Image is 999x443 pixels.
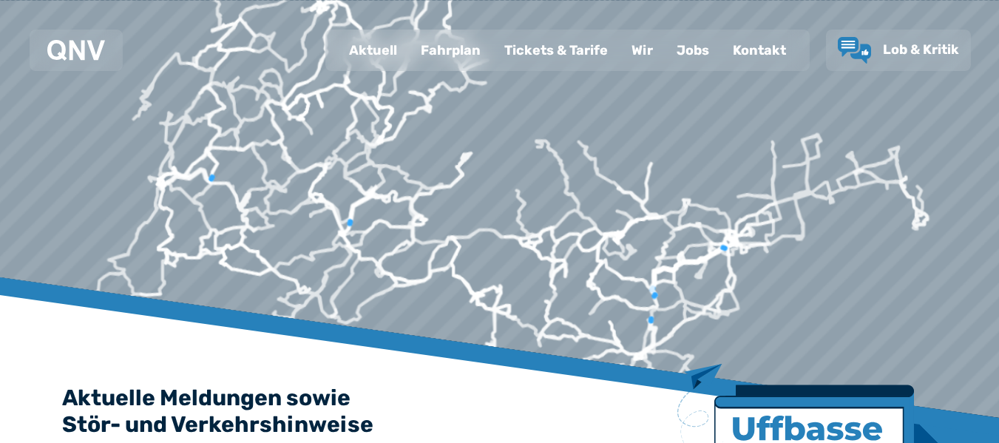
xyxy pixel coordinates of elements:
a: QNV Logo [47,35,105,65]
img: QNV Logo [47,40,105,61]
a: Tickets & Tarife [492,31,620,70]
span: Lob & Kritik [883,41,959,58]
a: Jobs [665,31,721,70]
h2: Aktuelle Meldungen sowie Stör- und Verkehrshinweise [62,385,938,438]
a: Aktuell [337,31,409,70]
a: Wir [620,31,665,70]
a: Fahrplan [409,31,492,70]
a: Kontakt [721,31,798,70]
a: Lob & Kritik [838,37,959,64]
